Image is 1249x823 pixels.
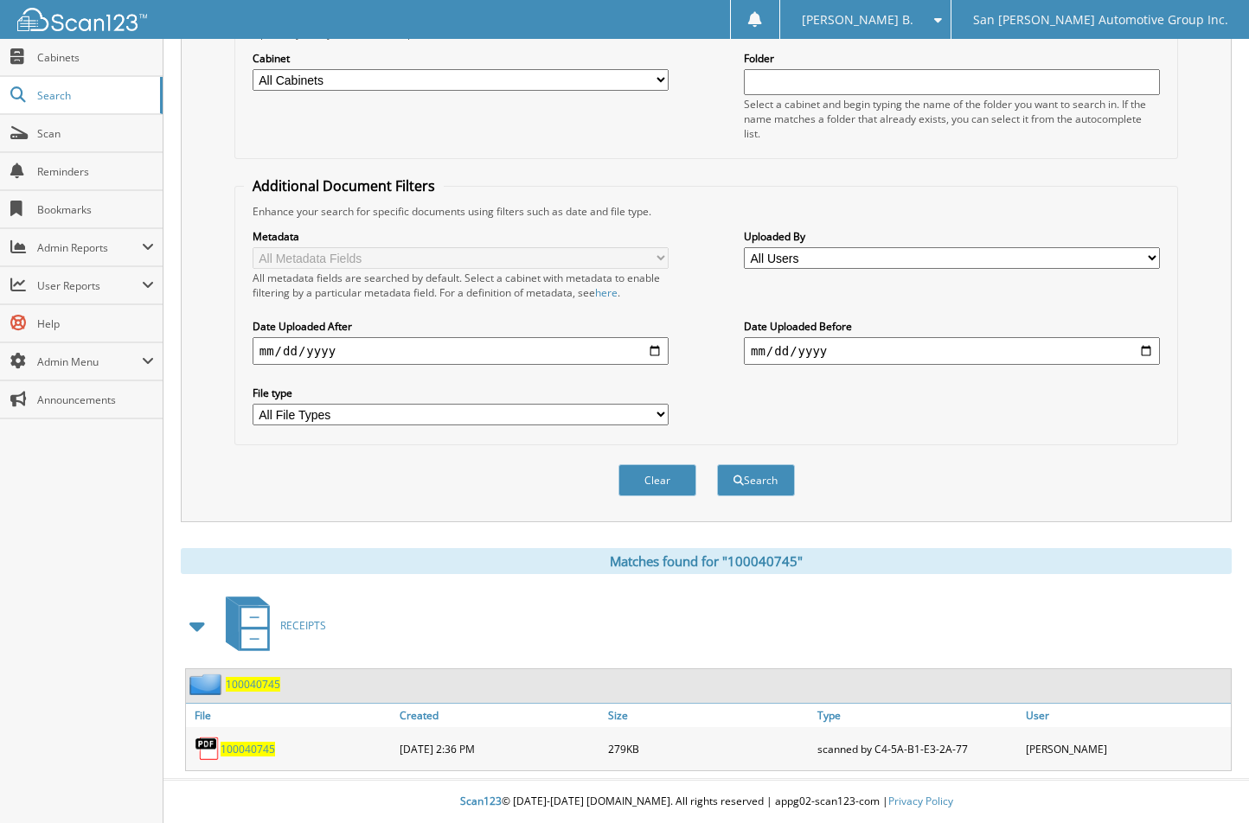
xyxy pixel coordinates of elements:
img: scan123-logo-white.svg [17,8,147,31]
legend: Additional Document Filters [244,176,444,195]
label: Date Uploaded After [253,319,669,334]
div: © [DATE]-[DATE] [DOMAIN_NAME]. All rights reserved | appg02-scan123-com | [163,781,1249,823]
label: File type [253,386,669,400]
div: 279KB [604,731,813,766]
a: Privacy Policy [888,794,953,808]
div: scanned by C4-5A-B1-E3-2A-77 [813,731,1022,766]
input: end [744,337,1160,365]
span: Cabinets [37,50,154,65]
span: Bookmarks [37,202,154,217]
label: Uploaded By [744,229,1160,244]
a: Type [813,704,1022,727]
span: [PERSON_NAME] B. [802,15,913,25]
a: 100040745 [226,677,280,692]
a: Created [395,704,605,727]
img: PDF.png [195,736,221,762]
span: Scan [37,126,154,141]
span: Help [37,316,154,331]
iframe: Chat Widget [1163,740,1249,823]
div: [PERSON_NAME] [1022,731,1231,766]
div: Matches found for "100040745" [181,548,1232,574]
button: Clear [618,464,696,496]
input: start [253,337,669,365]
label: Metadata [253,229,669,244]
span: Reminders [37,164,154,179]
span: Admin Menu [37,354,142,369]
div: [DATE] 2:36 PM [395,731,605,766]
span: Search [37,88,151,103]
div: Select a cabinet and begin typing the name of the folder you want to search in. If the name match... [744,97,1160,141]
span: RECEIPTS [280,618,326,633]
span: Admin Reports [37,240,142,255]
a: RECEIPTS [215,591,326,660]
span: Announcements [37,392,154,407]
a: here [595,285,618,300]
button: Search [717,464,795,496]
a: 100040745 [221,742,275,756]
span: San [PERSON_NAME] Automotive Group Inc. [973,15,1228,25]
span: User Reports [37,278,142,293]
div: Enhance your search for specific documents using filters such as date and file type. [244,204,1169,219]
label: Cabinet [253,51,669,66]
span: Scan123 [460,794,502,808]
div: All metadata fields are searched by default. Select a cabinet with metadata to enable filtering b... [253,271,669,300]
a: User [1022,704,1231,727]
a: File [186,704,395,727]
img: folder2.png [189,673,226,695]
a: Size [604,704,813,727]
label: Folder [744,51,1160,66]
label: Date Uploaded Before [744,319,1160,334]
